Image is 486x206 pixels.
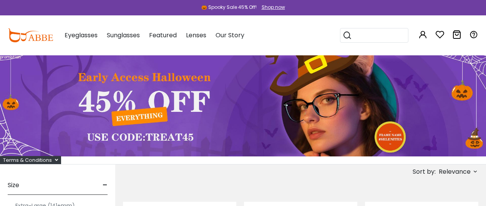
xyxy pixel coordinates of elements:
[262,4,285,11] div: Shop now
[149,31,177,40] span: Featured
[65,31,98,40] span: Eyeglasses
[8,176,19,194] span: Size
[258,4,285,10] a: Shop now
[216,31,244,40] span: Our Story
[201,4,257,11] div: 🎃 Spooky Sale 45% Off!
[413,167,436,176] span: Sort by:
[103,176,108,194] span: -
[439,165,471,179] span: Relevance
[8,28,53,42] img: abbeglasses.com
[186,31,206,40] span: Lenses
[107,31,140,40] span: Sunglasses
